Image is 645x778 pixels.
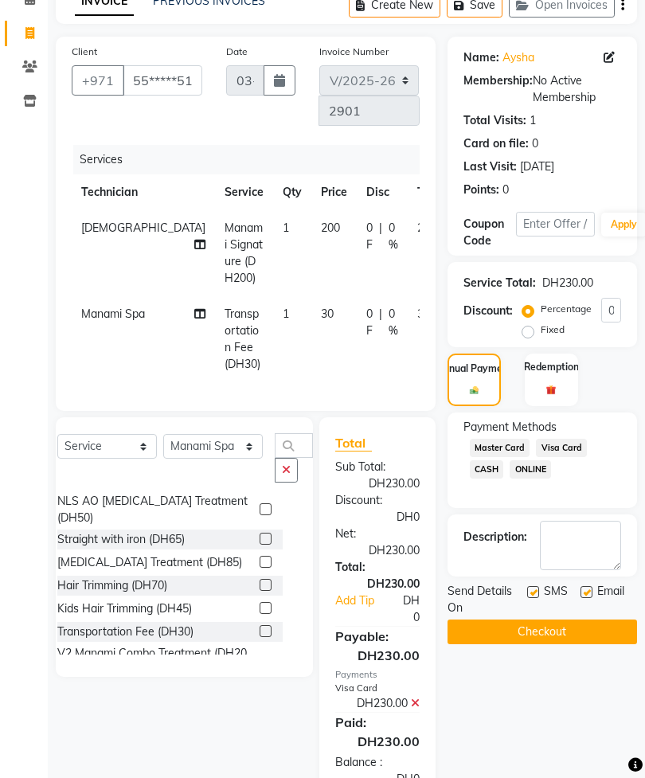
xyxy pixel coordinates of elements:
[323,754,432,771] div: Balance :
[436,362,512,376] label: Manual Payment
[463,49,499,66] div: Name:
[81,221,205,235] span: [DEMOGRAPHIC_DATA]
[470,460,504,479] span: CASH
[323,559,432,576] div: Total:
[123,65,202,96] input: Search by Name/Mobile/Email/Code
[335,435,372,452] span: Total
[57,531,185,548] div: Straight with iron (DH65)
[323,646,432,665] div: DH230.00
[463,529,527,545] div: Description:
[544,583,568,616] span: SMS
[463,303,513,319] div: Discount:
[379,220,382,253] span: |
[463,419,557,436] span: Payment Methods
[524,360,579,374] label: Redemption
[283,307,289,321] span: 1
[275,433,313,458] input: Search or Scan
[225,221,263,285] span: Manami Signature (DH200)
[323,732,432,751] div: DH230.00
[57,645,253,678] div: V2 Manami Combo Treatment (DH205)
[379,306,382,339] span: |
[225,307,260,371] span: Transportation Fee (DH30)
[283,221,289,235] span: 1
[463,72,621,106] div: No Active Membership
[389,306,398,339] span: 0 %
[72,65,124,96] button: +971
[311,174,357,210] th: Price
[323,475,432,492] div: DH230.00
[323,682,432,695] div: Visa Card
[81,307,145,321] span: Manami Spa
[215,174,273,210] th: Service
[57,624,193,640] div: Transportation Fee (DH30)
[57,493,253,526] div: NLS AO [MEDICAL_DATA] Treatment (DH50)
[502,49,534,66] a: Aysha
[417,221,436,235] span: 200
[73,145,432,174] div: Services
[520,158,554,175] div: [DATE]
[323,509,432,526] div: DH0
[389,220,398,253] span: 0 %
[323,492,432,509] div: Discount:
[530,112,536,129] div: 1
[366,306,373,339] span: 0 F
[597,583,624,616] span: Email
[321,307,334,321] span: 30
[463,275,536,291] div: Service Total:
[57,577,167,594] div: Hair Trimming (DH70)
[541,323,565,337] label: Fixed
[502,182,509,198] div: 0
[542,275,593,291] div: DH230.00
[510,460,551,479] span: ONLINE
[323,695,432,712] div: DH230.00
[463,112,526,129] div: Total Visits:
[72,45,97,59] label: Client
[516,212,595,237] input: Enter Offer / Coupon Code
[408,174,454,210] th: Total
[470,439,530,457] span: Master Card
[323,526,432,542] div: Net:
[386,592,432,626] div: DH0
[321,221,340,235] span: 200
[467,385,481,395] img: _cash.svg
[463,72,533,106] div: Membership:
[532,135,538,152] div: 0
[319,45,389,59] label: Invoice Number
[417,307,430,321] span: 30
[72,174,215,210] th: Technician
[448,583,521,616] span: Send Details On
[57,554,242,571] div: [MEDICAL_DATA] Treatment (DH85)
[463,135,529,152] div: Card on file:
[323,592,386,626] a: Add Tip
[323,627,432,646] div: Payable:
[463,158,517,175] div: Last Visit:
[366,220,373,253] span: 0 F
[273,174,311,210] th: Qty
[323,459,432,475] div: Sub Total:
[536,439,587,457] span: Visa Card
[226,45,248,59] label: Date
[323,713,432,732] div: Paid:
[541,302,592,316] label: Percentage
[463,182,499,198] div: Points:
[323,542,432,559] div: DH230.00
[57,600,192,617] div: Kids Hair Trimming (DH45)
[335,668,420,682] div: Payments
[463,216,516,249] div: Coupon Code
[357,174,408,210] th: Disc
[323,576,432,592] div: DH230.00
[448,620,637,644] button: Checkout
[543,384,559,397] img: _gift.svg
